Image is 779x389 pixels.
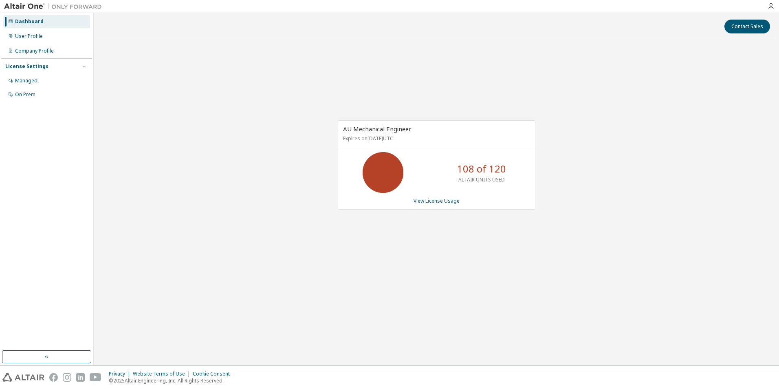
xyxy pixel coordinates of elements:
[2,373,44,382] img: altair_logo.svg
[109,371,133,377] div: Privacy
[414,197,460,204] a: View License Usage
[5,63,48,70] div: License Settings
[724,20,770,33] button: Contact Sales
[343,125,412,133] span: AU Mechanical Engineer
[63,373,71,382] img: instagram.svg
[109,377,235,384] p: © 2025 Altair Engineering, Inc. All Rights Reserved.
[15,48,54,54] div: Company Profile
[49,373,58,382] img: facebook.svg
[193,371,235,377] div: Cookie Consent
[343,135,528,142] p: Expires on [DATE] UTC
[90,373,101,382] img: youtube.svg
[15,18,44,25] div: Dashboard
[15,77,37,84] div: Managed
[76,373,85,382] img: linkedin.svg
[133,371,193,377] div: Website Terms of Use
[457,162,506,176] p: 108 of 120
[4,2,106,11] img: Altair One
[15,91,35,98] div: On Prem
[458,176,505,183] p: ALTAIR UNITS USED
[15,33,43,40] div: User Profile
